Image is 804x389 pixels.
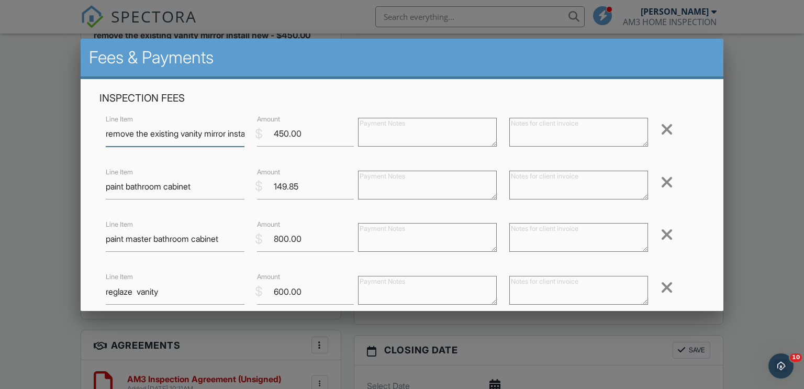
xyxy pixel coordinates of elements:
div: $ [255,283,263,301]
label: Line Item [106,115,133,124]
label: Amount [257,168,280,177]
label: Line Item [106,168,133,177]
label: Amount [257,272,280,282]
label: Amount [257,220,280,229]
h4: Inspection Fees [99,92,705,105]
h2: Fees & Payments [89,47,716,68]
div: $ [255,230,263,248]
label: Line Item [106,272,133,282]
label: Line Item [106,220,133,229]
div: $ [255,177,263,195]
label: Amount [257,115,280,124]
span: 10 [790,353,802,362]
div: $ [255,125,263,143]
iframe: Intercom live chat [768,353,794,379]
